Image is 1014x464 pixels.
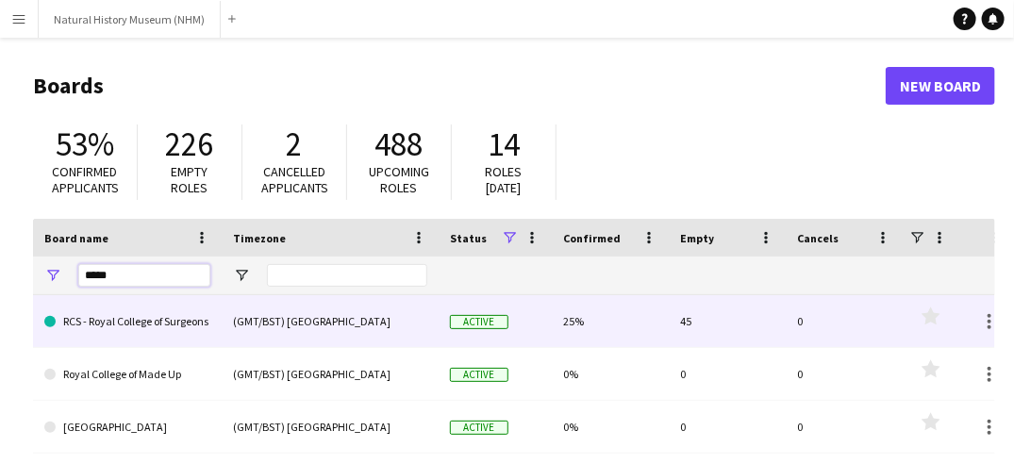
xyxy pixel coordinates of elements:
span: Active [450,421,508,435]
div: 0% [552,348,669,400]
div: 0% [552,401,669,453]
span: Empty roles [172,163,208,196]
input: Timezone Filter Input [267,264,427,287]
span: Cancelled applicants [261,163,328,196]
span: 14 [488,124,520,165]
span: Confirmed [563,231,621,245]
span: 2 [287,124,303,165]
div: 0 [669,401,786,453]
span: Cancels [797,231,839,245]
div: 0 [786,295,903,347]
span: Roles [DATE] [486,163,523,196]
span: Active [450,315,508,329]
div: 25% [552,295,669,347]
h1: Boards [33,72,886,100]
div: (GMT/BST) [GEOGRAPHIC_DATA] [222,295,439,347]
a: [GEOGRAPHIC_DATA] [44,401,210,454]
div: 0 [786,401,903,453]
a: RCS - Royal College of Surgeons [44,295,210,348]
input: Board name Filter Input [78,264,210,287]
span: Status [450,231,487,245]
div: 0 [786,348,903,400]
button: Open Filter Menu [44,267,61,284]
span: Board name [44,231,108,245]
div: 0 [669,348,786,400]
span: Active [450,368,508,382]
span: 226 [166,124,214,165]
div: (GMT/BST) [GEOGRAPHIC_DATA] [222,401,439,453]
button: Open Filter Menu [233,267,250,284]
span: Timezone [233,231,286,245]
span: Confirmed applicants [52,163,119,196]
span: 488 [375,124,424,165]
button: Natural History Museum (NHM) [39,1,221,38]
span: Upcoming roles [369,163,429,196]
div: 45 [669,295,786,347]
span: Empty [680,231,714,245]
span: 53% [56,124,114,165]
a: New Board [886,67,995,105]
a: Royal College of Made Up [44,348,210,401]
div: (GMT/BST) [GEOGRAPHIC_DATA] [222,348,439,400]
